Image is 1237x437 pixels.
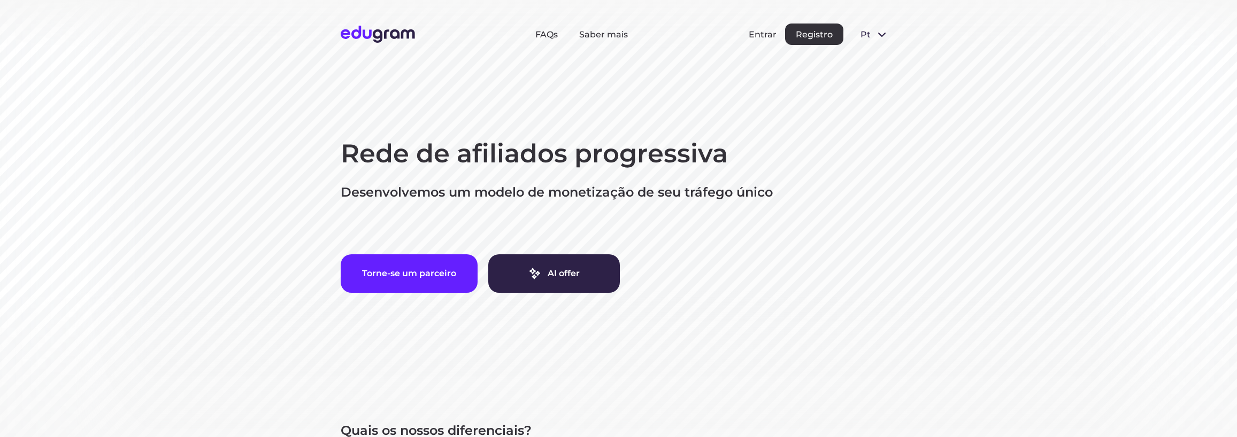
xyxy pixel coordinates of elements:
[785,24,843,45] button: Registro
[341,184,897,201] p: Desenvolvemos um modelo de monetização de seu tráfego único
[341,26,415,43] img: Edugram Logo
[341,254,478,293] button: Torne-se um parceiro
[488,254,620,293] a: AI offer
[749,29,777,40] button: Entrar
[579,29,628,40] a: Saber mais
[341,137,897,171] h1: Rede de afiliados progressiva
[860,29,871,40] span: pt
[535,29,558,40] a: FAQs
[852,24,897,45] button: pt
